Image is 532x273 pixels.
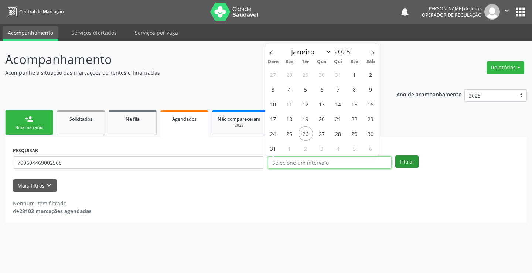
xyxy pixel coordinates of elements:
[315,112,329,126] span: Agosto 20, 2025
[5,6,64,18] a: Central de Marcação
[13,156,264,169] input: Nome, CNS
[315,67,329,82] span: Julho 30, 2025
[266,97,280,111] span: Agosto 10, 2025
[66,26,122,39] a: Serviços ofertados
[331,82,345,96] span: Agosto 7, 2025
[364,141,378,156] span: Setembro 6, 2025
[282,67,297,82] span: Julho 28, 2025
[364,97,378,111] span: Agosto 16, 2025
[19,8,64,15] span: Central de Marcação
[126,116,140,122] span: Na fila
[268,156,392,169] input: Selecione um intervalo
[45,181,53,190] i: keyboard_arrow_down
[299,112,313,126] span: Agosto 19, 2025
[347,126,362,141] span: Agosto 29, 2025
[299,97,313,111] span: Agosto 12, 2025
[484,4,500,20] img: img
[172,116,197,122] span: Agendados
[266,82,280,96] span: Agosto 3, 2025
[331,141,345,156] span: Setembro 4, 2025
[282,141,297,156] span: Setembro 1, 2025
[315,141,329,156] span: Setembro 3, 2025
[362,59,379,64] span: Sáb
[19,208,92,215] strong: 28103 marcações agendadas
[514,6,527,18] button: apps
[331,126,345,141] span: Agosto 28, 2025
[331,67,345,82] span: Julho 31, 2025
[330,59,346,64] span: Qui
[364,82,378,96] span: Agosto 9, 2025
[299,82,313,96] span: Agosto 5, 2025
[315,97,329,111] span: Agosto 13, 2025
[11,125,48,130] div: Nova marcação
[503,7,511,15] i: 
[346,59,362,64] span: Sex
[282,126,297,141] span: Agosto 25, 2025
[282,97,297,111] span: Agosto 11, 2025
[347,67,362,82] span: Agosto 1, 2025
[69,116,92,122] span: Solicitados
[396,89,462,99] p: Ano de acompanhamento
[297,59,314,64] span: Ter
[487,61,524,74] button: Relatórios
[25,115,33,123] div: person_add
[288,47,332,57] select: Month
[400,7,410,17] button: notifications
[266,141,280,156] span: Agosto 31, 2025
[282,82,297,96] span: Agosto 4, 2025
[364,112,378,126] span: Agosto 23, 2025
[3,26,58,41] a: Acompanhamento
[314,59,330,64] span: Qua
[13,199,92,207] div: Nenhum item filtrado
[218,123,260,128] div: 2025
[5,69,370,76] p: Acompanhe a situação das marcações correntes e finalizadas
[13,145,38,156] label: PESQUISAR
[315,126,329,141] span: Agosto 27, 2025
[395,155,419,168] button: Filtrar
[332,47,356,57] input: Year
[299,141,313,156] span: Setembro 2, 2025
[347,97,362,111] span: Agosto 15, 2025
[347,141,362,156] span: Setembro 5, 2025
[130,26,183,39] a: Serviços por vaga
[315,82,329,96] span: Agosto 6, 2025
[281,59,297,64] span: Seg
[282,112,297,126] span: Agosto 18, 2025
[331,97,345,111] span: Agosto 14, 2025
[347,112,362,126] span: Agosto 22, 2025
[299,126,313,141] span: Agosto 26, 2025
[265,59,282,64] span: Dom
[299,67,313,82] span: Julho 29, 2025
[5,50,370,69] p: Acompanhamento
[364,67,378,82] span: Agosto 2, 2025
[266,67,280,82] span: Julho 27, 2025
[266,126,280,141] span: Agosto 24, 2025
[218,116,260,122] span: Não compareceram
[347,82,362,96] span: Agosto 8, 2025
[500,4,514,20] button: 
[13,207,92,215] div: de
[422,6,482,12] div: [PERSON_NAME] de Jesus
[266,112,280,126] span: Agosto 17, 2025
[422,12,482,18] span: Operador de regulação
[331,112,345,126] span: Agosto 21, 2025
[13,179,57,192] button: Mais filtroskeyboard_arrow_down
[364,126,378,141] span: Agosto 30, 2025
